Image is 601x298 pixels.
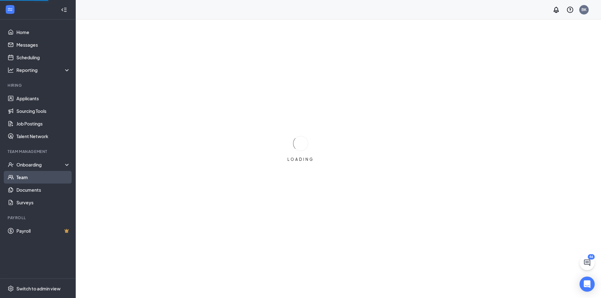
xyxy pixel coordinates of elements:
a: Talent Network [16,130,70,143]
svg: Analysis [8,67,14,73]
a: Scheduling [16,51,70,64]
a: Sourcing Tools [16,105,70,117]
svg: ChatActive [583,259,591,266]
div: Open Intercom Messenger [580,277,595,292]
svg: Collapse [61,7,67,13]
div: LOADING [285,157,316,162]
div: Onboarding [16,161,65,168]
div: Team Management [8,149,69,154]
div: 46 [588,254,595,260]
svg: UserCheck [8,161,14,168]
div: Hiring [8,83,69,88]
a: Job Postings [16,117,70,130]
svg: Settings [8,285,14,292]
div: Reporting [16,67,71,73]
button: ChatActive [580,255,595,270]
a: Home [16,26,70,38]
svg: Notifications [552,6,560,14]
svg: QuestionInfo [566,6,574,14]
a: PayrollCrown [16,225,70,237]
div: Switch to admin view [16,285,61,292]
a: Surveys [16,196,70,209]
div: BK [581,7,586,12]
div: Payroll [8,215,69,220]
svg: WorkstreamLogo [7,6,13,13]
a: Team [16,171,70,184]
a: Messages [16,38,70,51]
a: Documents [16,184,70,196]
a: Applicants [16,92,70,105]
